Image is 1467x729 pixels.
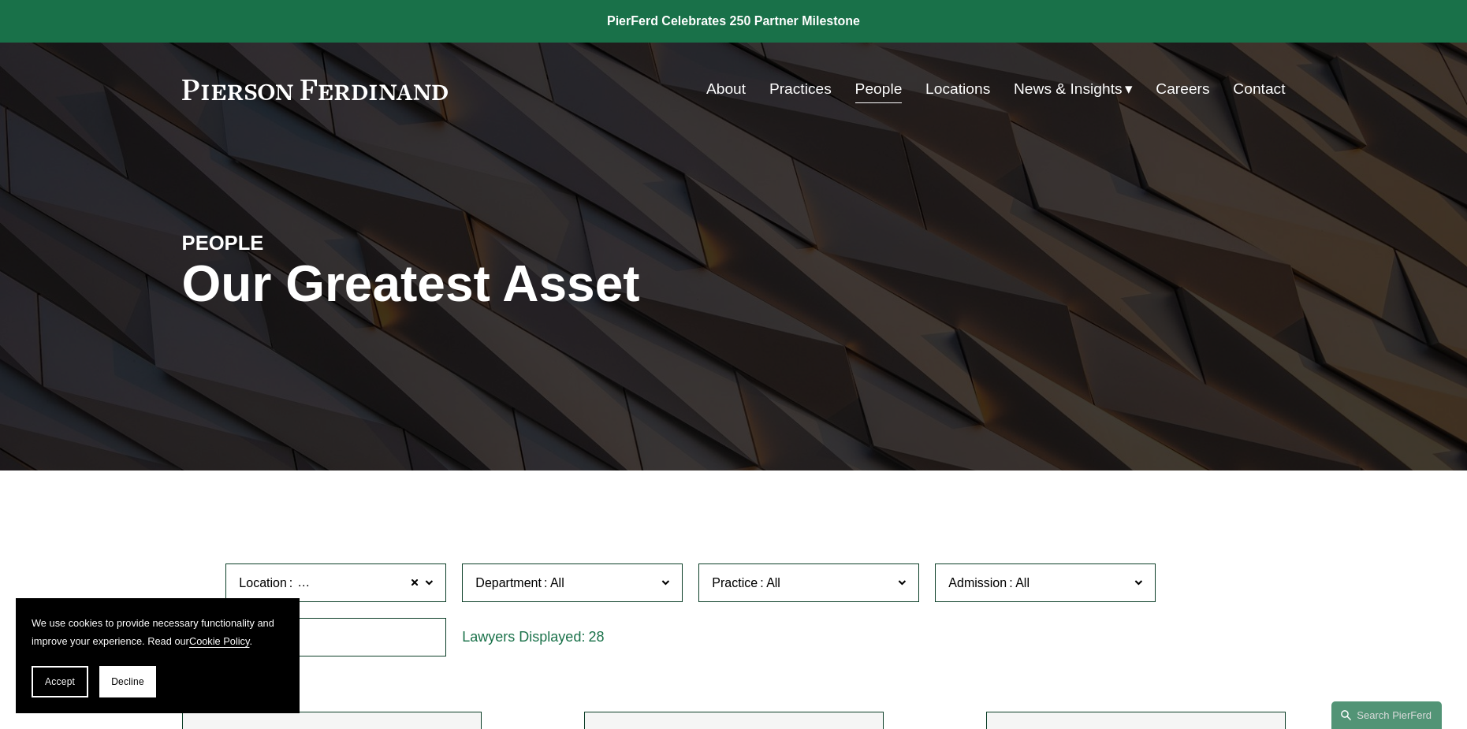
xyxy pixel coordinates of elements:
[475,576,542,590] span: Department
[1331,701,1442,729] a: Search this site
[706,74,746,104] a: About
[855,74,903,104] a: People
[712,576,758,590] span: Practice
[189,635,250,647] a: Cookie Policy
[295,573,426,593] span: [GEOGRAPHIC_DATA]
[182,230,458,255] h4: PEOPLE
[1014,76,1123,103] span: News & Insights
[1156,74,1209,104] a: Careers
[1014,74,1133,104] a: folder dropdown
[588,629,604,645] span: 28
[769,74,832,104] a: Practices
[1233,74,1285,104] a: Contact
[239,576,287,590] span: Location
[111,676,144,687] span: Decline
[948,576,1007,590] span: Admission
[32,614,284,650] p: We use cookies to provide necessary functionality and improve your experience. Read our .
[45,676,75,687] span: Accept
[925,74,990,104] a: Locations
[182,255,918,313] h1: Our Greatest Asset
[32,666,88,697] button: Accept
[16,598,300,713] section: Cookie banner
[99,666,156,697] button: Decline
